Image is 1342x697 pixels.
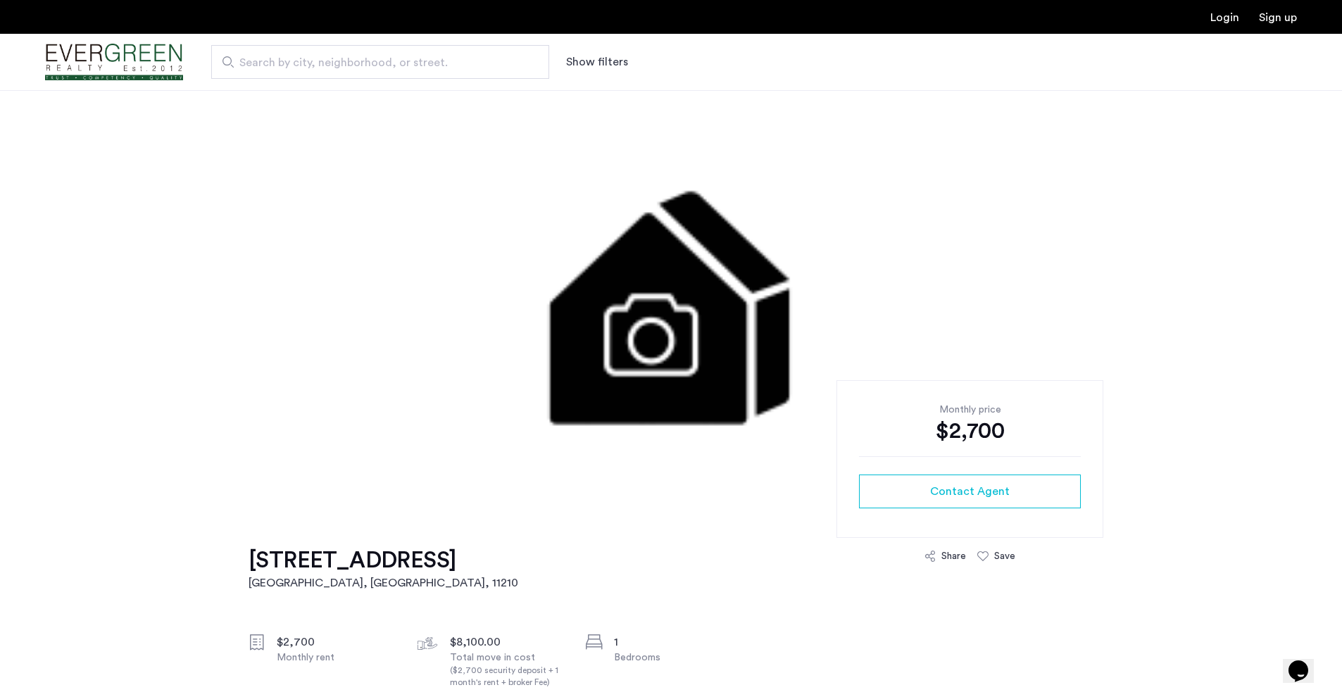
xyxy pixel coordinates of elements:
[242,90,1100,513] img: 3.gif
[277,651,395,665] div: Monthly rent
[930,483,1010,500] span: Contact Agent
[1210,12,1239,23] a: Login
[45,36,183,89] img: logo
[45,36,183,89] a: Cazamio Logo
[450,634,568,651] div: $8,100.00
[211,45,549,79] input: Apartment Search
[277,634,395,651] div: $2,700
[239,54,510,71] span: Search by city, neighborhood, or street.
[249,574,518,591] h2: [GEOGRAPHIC_DATA], [GEOGRAPHIC_DATA] , 11210
[450,665,568,689] div: ($2,700 security deposit + 1 month's rent + broker Fee)
[614,634,732,651] div: 1
[614,651,732,665] div: Bedrooms
[941,549,966,563] div: Share
[859,475,1081,508] button: button
[249,546,518,591] a: [STREET_ADDRESS][GEOGRAPHIC_DATA], [GEOGRAPHIC_DATA], 11210
[1259,12,1297,23] a: Registration
[859,403,1081,417] div: Monthly price
[450,651,568,689] div: Total move in cost
[566,54,628,70] button: Show or hide filters
[859,417,1081,445] div: $2,700
[1283,641,1328,683] iframe: chat widget
[994,549,1015,563] div: Save
[249,546,518,574] h1: [STREET_ADDRESS]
